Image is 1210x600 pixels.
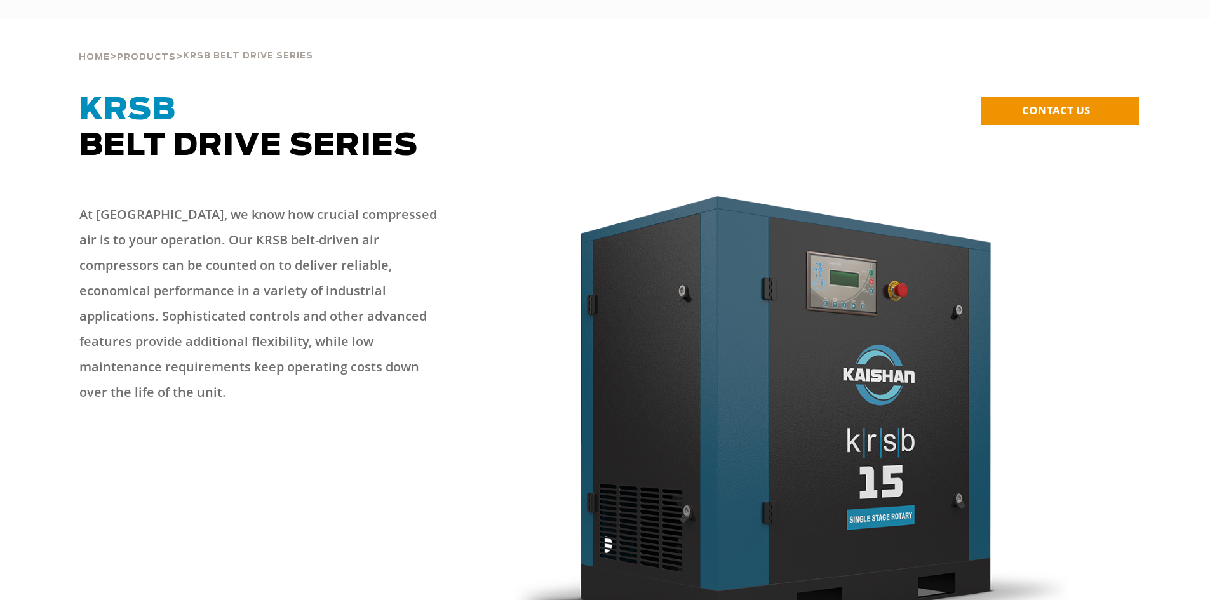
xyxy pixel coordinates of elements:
[79,95,418,161] span: Belt Drive Series
[981,97,1139,125] a: CONTACT US
[79,53,110,62] span: Home
[79,95,176,126] span: KRSB
[1022,103,1090,117] span: CONTACT US
[183,52,313,60] span: krsb belt drive series
[117,51,176,62] a: Products
[79,51,110,62] a: Home
[79,202,448,405] p: At [GEOGRAPHIC_DATA], we know how crucial compressed air is to your operation. Our KRSB belt-driv...
[117,53,176,62] span: Products
[79,19,313,67] div: > >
